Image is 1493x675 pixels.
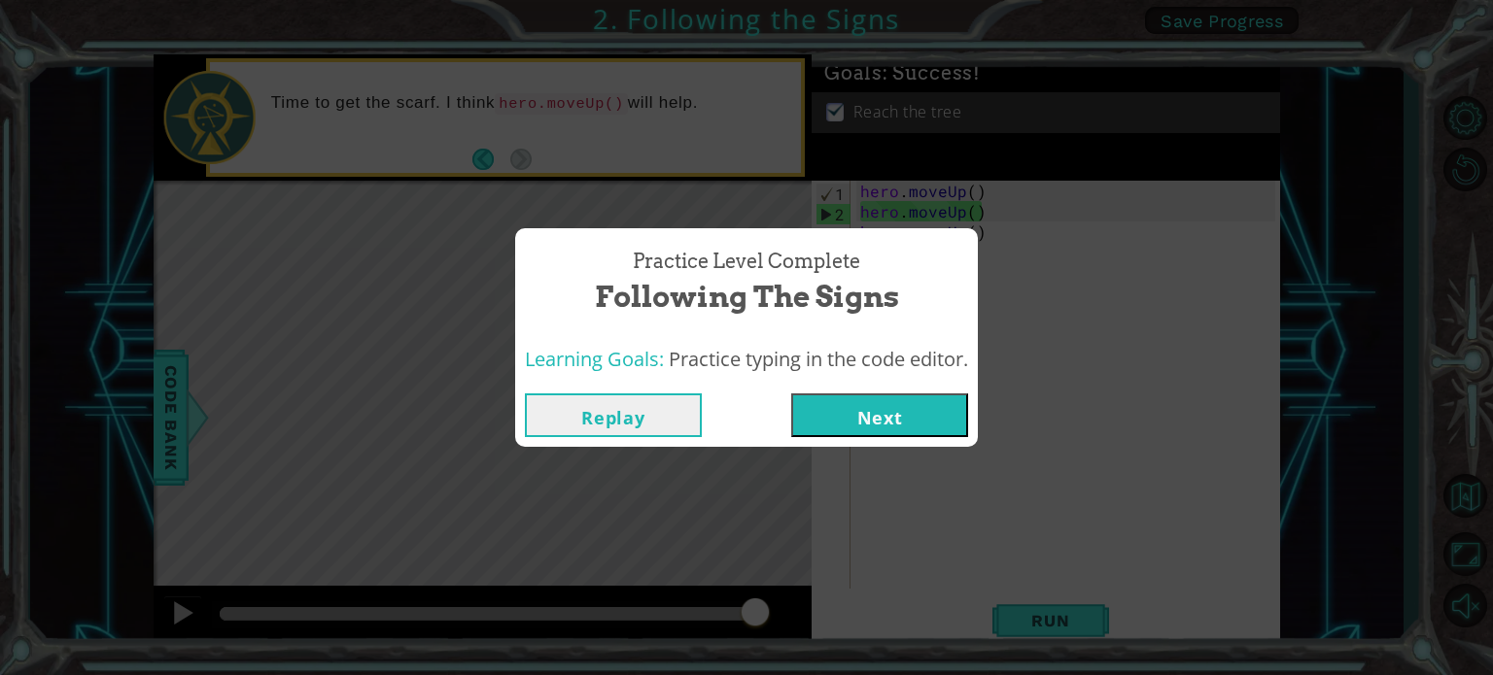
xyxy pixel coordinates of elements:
[525,393,702,437] button: Replay
[595,276,899,318] span: Following the Signs
[791,393,968,437] button: Next
[633,248,860,276] span: Practice Level Complete
[669,346,968,372] span: Practice typing in the code editor.
[525,346,664,372] span: Learning Goals:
